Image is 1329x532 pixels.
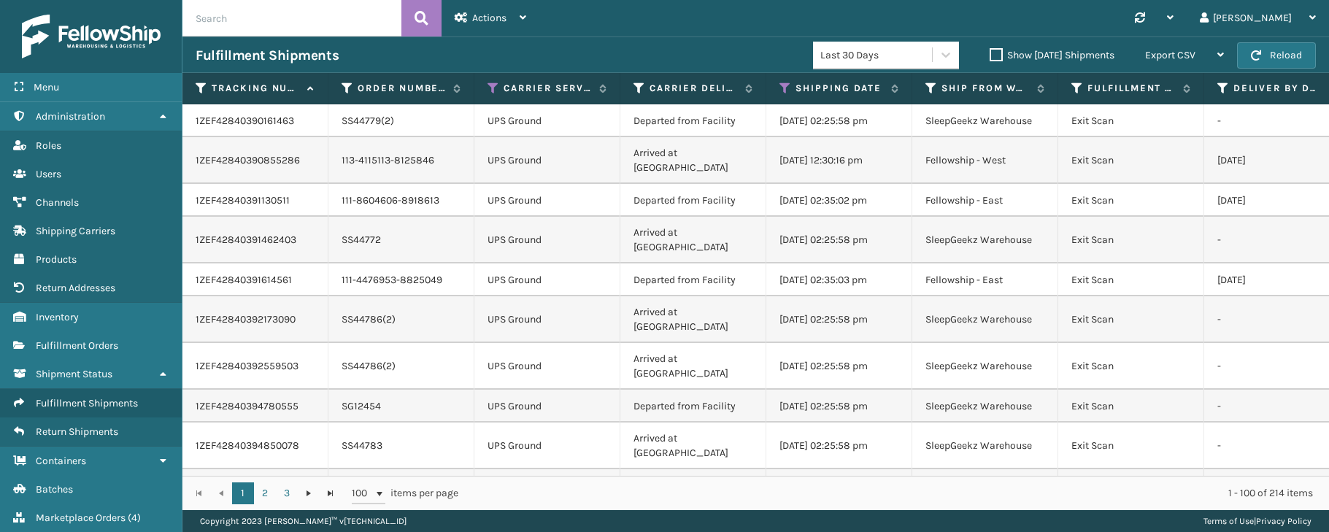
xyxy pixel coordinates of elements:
[474,423,620,469] td: UPS Ground
[352,482,458,504] span: items per page
[1058,423,1204,469] td: Exit Scan
[474,217,620,263] td: UPS Ground
[620,184,766,217] td: Departed from Facility
[200,510,407,532] p: Copyright 2023 [PERSON_NAME]™ v [TECHNICAL_ID]
[36,483,73,496] span: Batches
[276,482,298,504] a: 3
[1203,516,1254,526] a: Terms of Use
[36,110,105,123] span: Administration
[766,296,912,343] td: [DATE] 02:25:58 pm
[474,296,620,343] td: UPS Ground
[342,274,442,286] a: 111-4476953-8825049
[36,397,138,409] span: Fulfillment Shipments
[182,104,328,137] td: 1ZEF42840390161463
[474,263,620,296] td: UPS Ground
[766,390,912,423] td: [DATE] 02:25:58 pm
[912,469,1058,502] td: SleepGeekz Warehouse
[342,400,381,412] a: SG12454
[620,104,766,137] td: Departed from Facility
[1058,217,1204,263] td: Exit Scan
[912,137,1058,184] td: Fellowship - West
[504,82,592,95] label: Carrier Service
[474,343,620,390] td: UPS Ground
[766,217,912,263] td: [DATE] 02:25:58 pm
[36,196,79,209] span: Channels
[474,137,620,184] td: UPS Ground
[254,482,276,504] a: 2
[1237,42,1316,69] button: Reload
[342,313,396,325] a: SS44786(2)
[479,486,1313,501] div: 1 - 100 of 214 items
[342,360,396,372] a: SS44786(2)
[36,253,77,266] span: Products
[796,82,884,95] label: Shipping Date
[342,115,394,127] a: SS44779(2)
[342,194,439,207] a: 111-8604606-8918613
[912,423,1058,469] td: SleepGeekz Warehouse
[342,154,434,166] a: 113-4115113-8125846
[36,311,79,323] span: Inventory
[182,469,328,502] td: 1ZEF42840395090834
[912,217,1058,263] td: SleepGeekz Warehouse
[1058,390,1204,423] td: Exit Scan
[342,234,381,246] a: SS44772
[620,343,766,390] td: Arrived at [GEOGRAPHIC_DATA]
[182,184,328,217] td: 1ZEF42840391130511
[1087,82,1176,95] label: Fulfillment Order Status
[820,47,933,63] div: Last 30 Days
[358,82,446,95] label: Order Number
[941,82,1030,95] label: Ship from warehouse
[1058,296,1204,343] td: Exit Scan
[128,512,141,524] span: ( 4 )
[474,184,620,217] td: UPS Ground
[912,343,1058,390] td: SleepGeekz Warehouse
[36,168,61,180] span: Users
[912,390,1058,423] td: SleepGeekz Warehouse
[1145,49,1195,61] span: Export CSV
[650,82,738,95] label: Carrier Delivery Status
[912,104,1058,137] td: SleepGeekz Warehouse
[766,343,912,390] td: [DATE] 02:25:58 pm
[36,512,126,524] span: Marketplace Orders
[912,184,1058,217] td: Fellowship - East
[620,469,766,502] td: Departed from Facility
[620,263,766,296] td: Departed from Facility
[36,425,118,438] span: Return Shipments
[1058,184,1204,217] td: Exit Scan
[912,263,1058,296] td: Fellowship - East
[1203,510,1311,532] div: |
[182,390,328,423] td: 1ZEF42840394780555
[298,482,320,504] a: Go to the next page
[766,423,912,469] td: [DATE] 02:25:58 pm
[182,343,328,390] td: 1ZEF42840392559503
[182,217,328,263] td: 1ZEF42840391462403
[1058,469,1204,502] td: Exit Scan
[36,339,118,352] span: Fulfillment Orders
[36,282,115,294] span: Return Addresses
[766,263,912,296] td: [DATE] 02:35:03 pm
[22,15,161,58] img: logo
[1058,343,1204,390] td: Exit Scan
[620,217,766,263] td: Arrived at [GEOGRAPHIC_DATA]
[766,184,912,217] td: [DATE] 02:35:02 pm
[1233,82,1322,95] label: Deliver By Date
[912,296,1058,343] td: SleepGeekz Warehouse
[990,49,1114,61] label: Show [DATE] Shipments
[766,137,912,184] td: [DATE] 12:30:16 pm
[1058,104,1204,137] td: Exit Scan
[620,137,766,184] td: Arrived at [GEOGRAPHIC_DATA]
[182,296,328,343] td: 1ZEF42840392173090
[36,139,61,152] span: Roles
[620,296,766,343] td: Arrived at [GEOGRAPHIC_DATA]
[1058,137,1204,184] td: Exit Scan
[34,81,59,93] span: Menu
[620,390,766,423] td: Departed from Facility
[182,137,328,184] td: 1ZEF42840390855286
[1256,516,1311,526] a: Privacy Policy
[320,482,342,504] a: Go to the last page
[182,263,328,296] td: 1ZEF42840391614561
[303,487,315,499] span: Go to the next page
[474,390,620,423] td: UPS Ground
[36,455,86,467] span: Containers
[212,82,300,95] label: Tracking Number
